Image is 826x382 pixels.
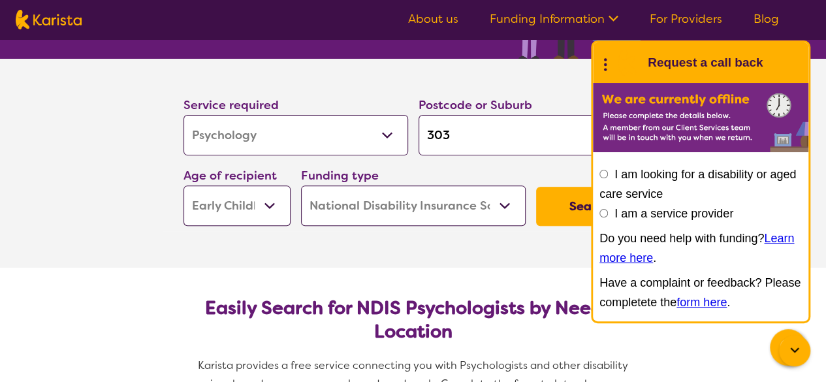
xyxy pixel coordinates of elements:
button: Search [536,187,643,226]
button: Channel Menu [770,329,806,366]
a: form here [676,296,727,309]
a: Blog [754,11,779,27]
h2: Easily Search for NDIS Psychologists by Need & Location [194,296,633,343]
label: I am looking for a disability or aged care service [599,168,796,200]
label: Funding type [301,168,379,183]
a: For Providers [650,11,722,27]
p: Have a complaint or feedback? Please completete the . [599,273,802,312]
a: About us [408,11,458,27]
img: Karista [614,50,640,76]
h1: Request a call back [648,53,763,72]
img: Karista offline chat form to request call back [593,83,808,152]
img: Karista logo [16,10,82,29]
label: Postcode or Suburb [419,97,532,113]
a: Funding Information [490,11,618,27]
label: I am a service provider [614,207,733,220]
p: Do you need help with funding? . [599,229,802,268]
label: Service required [183,97,279,113]
label: Age of recipient [183,168,277,183]
input: Type [419,115,643,155]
